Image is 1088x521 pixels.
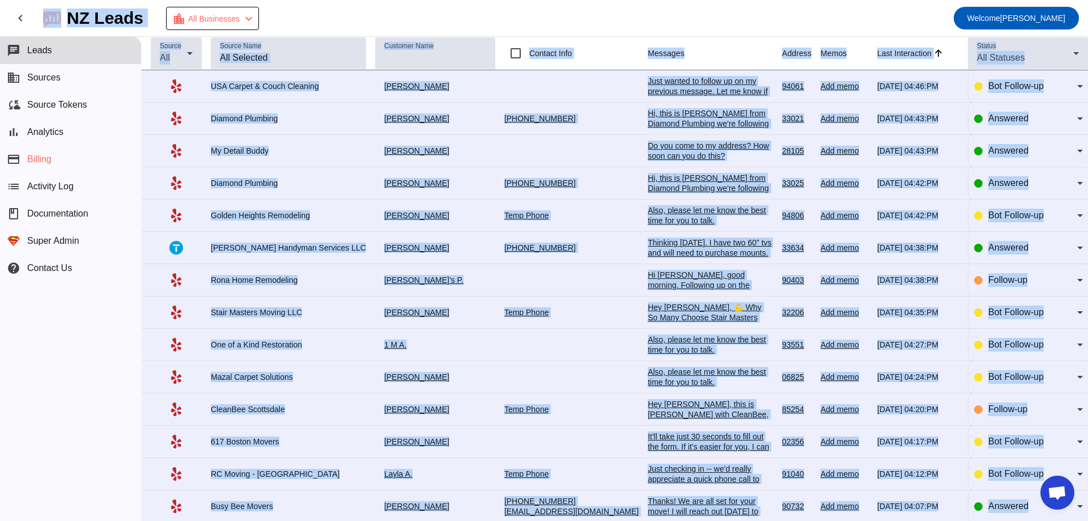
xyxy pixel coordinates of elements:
mat-icon: Yelp [169,467,183,481]
th: Memos [821,37,877,70]
span: All Businesses [188,11,240,27]
div: [DATE] 04:12:PM [877,469,959,479]
label: Contact Info [527,48,572,59]
div: [DATE] 04:24:PM [877,372,959,382]
div: 90732 [782,501,811,511]
div: Add memo [821,340,868,350]
div: Rona Home Remodeling [211,275,366,285]
div: [DATE] 04:42:PM [877,210,959,221]
div: 91040 [782,469,811,479]
mat-icon: chevron_left [242,12,256,26]
mat-icon: Yelp [169,499,183,513]
div: [PERSON_NAME] [375,501,495,511]
input: All Selected [220,51,357,65]
mat-icon: Yelp [169,403,183,416]
div: Hi, this is [PERSON_NAME] from Diamond Plumbing we're following up on your recent plumbing servic... [648,173,773,275]
div: [DATE] 04:43:PM [877,146,959,156]
div: 32206 [782,307,811,317]
a: Temp Phone [504,469,549,478]
div: 33634 [782,243,811,253]
mat-icon: cloud_sync [7,98,20,112]
div: Add memo [821,146,868,156]
mat-icon: Yelp [169,370,183,384]
img: logo [43,9,61,28]
span: Super Admin [27,236,79,246]
div: Payment Issue [172,11,256,27]
mat-icon: Yelp [169,338,183,351]
span: All [160,53,170,62]
div: [DATE] 04:20:PM [877,404,959,414]
div: 93551 [782,340,811,350]
span: Answered [988,178,1028,188]
mat-icon: Yelp [169,209,183,222]
div: One of a Kind Restoration [211,340,366,350]
span: Bot Follow-up [988,81,1044,91]
mat-icon: payment [7,153,20,166]
div: 1 M A. [375,340,495,350]
span: Contact Us [27,263,72,273]
mat-icon: bar_chart [7,125,20,139]
div: [DATE] 04:46:PM [877,81,959,91]
mat-icon: business [7,71,20,84]
button: All Businesses [166,7,259,30]
mat-icon: Yelp [169,306,183,319]
div: 85254 [782,404,811,414]
div: [PERSON_NAME] [375,437,495,447]
div: [DATE] 04:42:PM [877,178,959,188]
div: Golden Heights Remodeling [211,210,366,221]
div: [DATE] 04:43:PM [877,113,959,124]
div: Hey [PERSON_NAME], 💪 Why So Many Choose Stair Masters Moving: Looking for movers who actually car... [648,302,773,506]
div: Add memo [821,404,868,414]
span: Follow-up [988,404,1027,414]
div: Busy Bee Movers [211,501,366,511]
div: Just wanted to follow up on my previous message. Let me know if you have any questions about our ... [648,76,773,137]
div: Layla A. [375,469,495,479]
mat-icon: Yelp [169,144,183,158]
span: Analytics [27,127,63,137]
div: Thinking [DATE]. I have two 60” tvs and will need to purchase mounts. [648,238,773,258]
mat-icon: Yelp [169,79,183,93]
span: Documentation [27,209,88,219]
span: Answered [988,113,1028,123]
div: [DATE] 04:38:PM [877,243,959,253]
div: [PERSON_NAME] Handyman Services LLC [211,243,366,253]
mat-icon: Yelp [169,176,183,190]
span: Answered [988,146,1028,155]
div: [PERSON_NAME] [375,372,495,382]
mat-icon: Yelp [169,112,183,125]
div: Hi [PERSON_NAME], good morning. Following up on the message above. Are you still looking to get e... [648,270,773,311]
div: Add memo [821,178,868,188]
a: [PHONE_NUMBER] [504,179,576,188]
div: Add memo [821,275,868,285]
a: [PHONE_NUMBER] [504,114,576,123]
a: Temp Phone [504,308,549,317]
div: [DATE] 04:35:PM [877,307,959,317]
div: Add memo [821,113,868,124]
mat-icon: Yelp [169,435,183,448]
span: Source Tokens [27,100,87,110]
div: 94806 [782,210,811,221]
div: [PERSON_NAME] [375,81,495,91]
div: [DATE] 04:07:PM [877,501,959,511]
div: 94061 [782,81,811,91]
div: CleanBee Scottsdale [211,404,366,414]
div: RC Moving - [GEOGRAPHIC_DATA] [211,469,366,479]
div: 90403 [782,275,811,285]
div: Stair Masters Moving LLC [211,307,366,317]
div: Also, please let me know the best time for you to talk.​ [648,334,773,355]
mat-label: Customer Name [384,43,433,50]
mat-icon: Yelp [169,273,183,287]
div: 06825 [782,372,811,382]
div: Add memo [821,469,868,479]
div: [DATE] 04:17:PM [877,437,959,447]
div: Hi, this is [PERSON_NAME] from Diamond Plumbing we're following up on your recent plumbing servic... [648,108,773,210]
mat-icon: location_city [172,12,186,26]
span: Bot Follow-up [988,307,1044,317]
div: [DATE] 04:38:PM [877,275,959,285]
mat-label: Source Name [220,43,261,50]
div: Diamond Plumbing [211,178,366,188]
a: [PHONE_NUMBER] [504,497,576,506]
div: [PERSON_NAME] [375,113,495,124]
div: Diamond Plumbing [211,113,366,124]
div: 33021 [782,113,811,124]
